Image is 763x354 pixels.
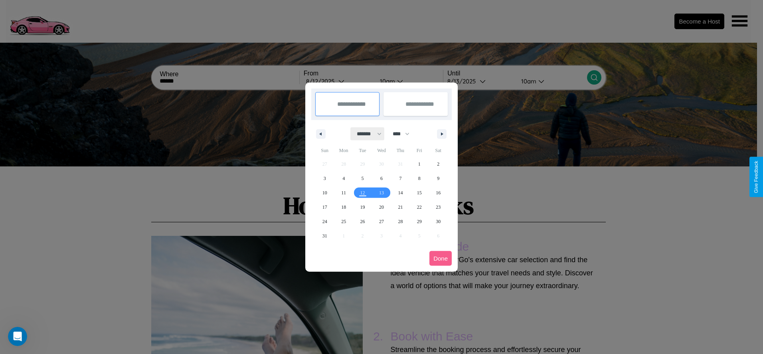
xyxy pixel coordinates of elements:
[322,200,327,214] span: 17
[417,186,422,200] span: 15
[315,144,334,157] span: Sun
[418,157,421,171] span: 1
[417,200,422,214] span: 22
[429,251,452,266] button: Done
[417,214,422,229] span: 29
[322,186,327,200] span: 10
[372,186,391,200] button: 13
[360,200,365,214] span: 19
[334,144,353,157] span: Mon
[334,186,353,200] button: 11
[398,186,403,200] span: 14
[315,200,334,214] button: 17
[391,144,410,157] span: Thu
[429,214,448,229] button: 30
[429,144,448,157] span: Sat
[8,327,27,346] iframe: Intercom live chat
[322,229,327,243] span: 31
[360,214,365,229] span: 26
[372,200,391,214] button: 20
[410,186,429,200] button: 15
[362,171,364,186] span: 5
[410,157,429,171] button: 1
[315,186,334,200] button: 10
[315,214,334,229] button: 24
[436,214,441,229] span: 30
[398,200,403,214] span: 21
[334,214,353,229] button: 25
[429,200,448,214] button: 23
[315,171,334,186] button: 3
[353,186,372,200] button: 12
[429,186,448,200] button: 16
[315,229,334,243] button: 31
[341,200,346,214] span: 18
[353,200,372,214] button: 19
[429,171,448,186] button: 9
[398,214,403,229] span: 28
[436,200,441,214] span: 23
[391,186,410,200] button: 14
[360,186,365,200] span: 12
[353,214,372,229] button: 26
[391,214,410,229] button: 28
[372,144,391,157] span: Wed
[379,214,384,229] span: 27
[342,171,345,186] span: 4
[324,171,326,186] span: 3
[353,171,372,186] button: 5
[410,171,429,186] button: 8
[437,171,439,186] span: 9
[341,186,346,200] span: 11
[399,171,401,186] span: 7
[410,200,429,214] button: 22
[410,144,429,157] span: Fri
[391,171,410,186] button: 7
[437,157,439,171] span: 2
[334,200,353,214] button: 18
[341,214,346,229] span: 25
[372,171,391,186] button: 6
[391,200,410,214] button: 21
[379,200,384,214] span: 20
[379,186,384,200] span: 13
[380,171,383,186] span: 6
[418,171,421,186] span: 8
[429,157,448,171] button: 2
[753,161,759,193] div: Give Feedback
[372,214,391,229] button: 27
[353,144,372,157] span: Tue
[334,171,353,186] button: 4
[436,186,441,200] span: 16
[410,214,429,229] button: 29
[322,214,327,229] span: 24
